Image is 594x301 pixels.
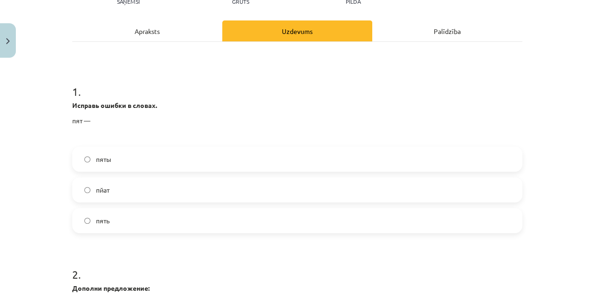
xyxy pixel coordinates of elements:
[84,156,90,162] input: пяты
[72,20,222,41] div: Apraksts
[372,20,522,41] div: Palīdzība
[72,252,522,281] h1: 2 .
[6,38,10,44] img: icon-close-lesson-0947bae3869378f0d4975bcd49f059093ad1ed9edebbc8119c70593378902aed.svg
[96,185,109,195] span: пйат
[72,101,157,109] strong: Исправь ошибки в словах.
[84,187,90,193] input: пйат
[72,69,522,98] h1: 1 .
[222,20,372,41] div: Uzdevums
[72,116,522,126] p: пят —
[84,218,90,224] input: пять
[96,216,109,226] span: пять
[96,154,111,164] span: пяты
[72,284,150,292] strong: Дополни предложение:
